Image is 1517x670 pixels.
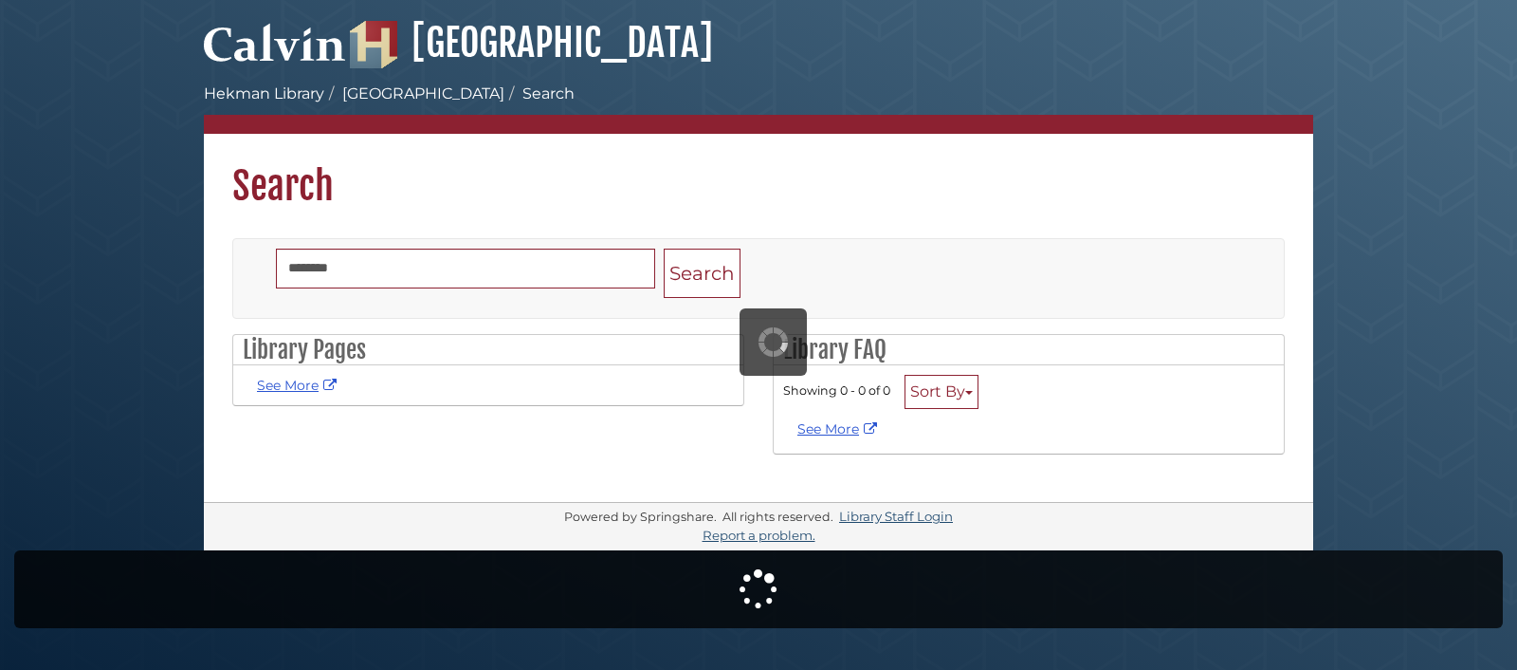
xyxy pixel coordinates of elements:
[504,83,575,105] li: Search
[342,84,504,102] a: [GEOGRAPHIC_DATA]
[350,19,713,66] a: [GEOGRAPHIC_DATA]
[783,383,890,398] span: Showing 0 - 0 of 0
[720,510,836,524] div: All rights reserved.
[204,44,346,61] a: Calvin University
[839,509,953,524] a: Library Staff Login
[703,528,815,543] a: Report a problem.
[204,15,346,68] img: Calvin
[797,420,882,437] a: See More
[905,375,978,409] button: Sort By
[664,249,740,299] button: Search
[204,83,1313,134] nav: breadcrumb
[350,21,397,68] img: Hekman Library Logo
[774,335,1284,365] h2: Library FAQ
[233,335,743,365] h2: Library Pages
[204,84,324,102] a: Hekman Library
[204,134,1313,210] h1: Search
[257,377,341,394] a: See More
[561,510,720,524] div: Powered by Springshare.
[758,327,788,357] img: Working...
